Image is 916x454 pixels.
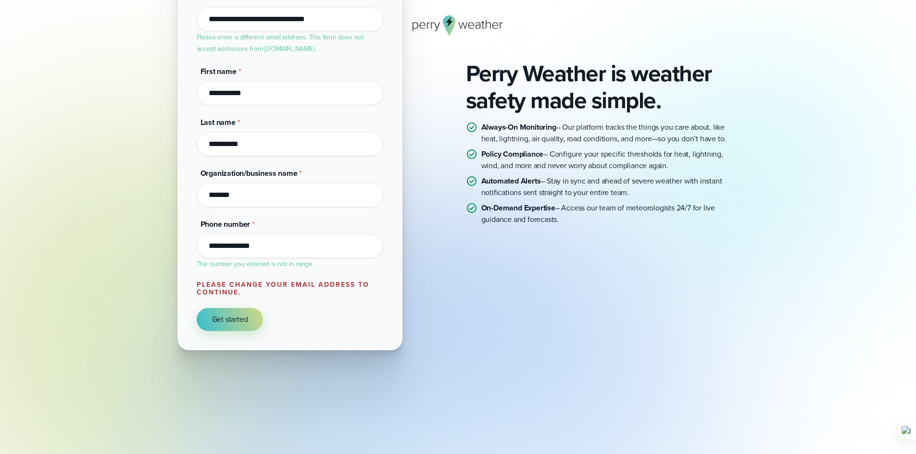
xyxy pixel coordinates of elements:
[197,308,264,331] button: Get started
[201,66,237,77] span: First name
[466,60,739,114] h2: Perry Weather is weather safety made simple.
[201,219,251,230] span: Phone number
[481,175,541,186] strong: Automated Alerts
[197,259,314,269] label: The number you entered is not in range.
[481,202,739,225] p: – Access our team of meteorologists 24/7 for live guidance and forecasts.
[481,122,739,145] p: – Our platform tracks the things you care about, like heat, lightning, air quality, road conditio...
[197,280,369,297] label: Please change your email address to continue.
[481,202,555,213] strong: On-Demand Expertise
[201,168,298,179] span: Organization/business name
[212,314,248,325] span: Get started
[481,148,544,160] strong: Policy Compliance
[481,175,739,198] p: – Stay in sync and ahead of severe weather with instant notifications sent straight to your entir...
[201,117,236,128] span: Last name
[481,122,556,133] strong: Always-On Monitoring
[481,148,739,172] p: – Configure your specific thresholds for heat, lightning, wind, and more and never worry about co...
